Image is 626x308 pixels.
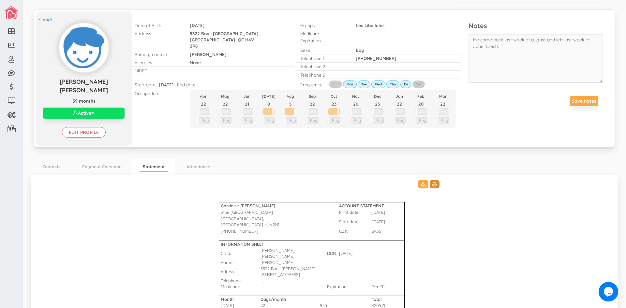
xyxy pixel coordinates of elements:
[356,22,429,28] p: Les Libellules
[301,93,323,100] th: Sep
[371,81,385,88] label: Wed
[43,108,125,119] button: Active
[329,81,342,88] label: Sun
[300,37,346,44] p: Expiration
[135,22,180,28] p: Date of Birth
[372,228,404,234] td: $9.35
[388,93,410,100] th: Jan
[219,266,261,278] td: Adress:
[386,81,399,88] label: Thu
[190,37,254,49] span: H4V 2R8
[219,278,261,284] td: Telephone:
[219,259,261,266] td: Parent:
[279,93,301,100] th: Aug
[261,278,404,284] td: , ,
[339,216,372,228] td: Start date:
[339,247,372,259] td: [DATE]:
[570,96,598,106] button: Save notes
[190,31,200,36] span: 5322
[219,284,261,290] td: Medicare:
[219,228,261,234] td: [PHONE_NUMBER]
[261,266,327,278] td: 5322 Boul. [PERSON_NAME][STREET_ADDRESS]
[358,81,370,88] label: Tue
[300,63,346,69] p: Telephone 2
[159,82,174,87] span: [DATE]
[190,51,227,57] span: [PERSON_NAME]
[219,216,294,228] td: [GEOGRAPHIC_DATA], [GEOGRAPHIC_DATA] H4V2N1
[261,259,294,266] td: [PERSON_NAME]
[339,209,372,216] td: Print date:
[236,93,258,100] th: Jun
[261,247,294,259] td: [PERSON_NAME] [PERSON_NAME]
[469,34,603,83] textarea: He came back last week of august and left last week of June. Credit.
[372,297,382,302] b: Total
[219,247,261,259] td: Child:
[201,31,260,36] span: Boul. [GEOGRAPHIC_DATA],
[135,67,180,74] p: NIREC
[432,93,454,100] th: Mar
[345,93,367,100] th: Nov
[219,209,294,216] td: 5136 [GEOGRAPHIC_DATA]
[39,98,129,104] p: 59 months
[190,22,205,28] span: [DATE]
[327,284,372,290] td: Expiration:
[258,93,280,100] th: [DATE]
[410,93,432,100] th: Feb
[183,162,214,171] a: Attendance
[300,72,346,78] p: Telephone 3
[372,209,404,216] td: [DATE]
[60,78,108,94] span: [PERSON_NAME] [PERSON_NAME]
[339,203,384,208] b: ACCOUNT STATEMENT
[356,55,396,61] span: [PHONE_NUMBER]
[140,162,168,172] a: Statement
[135,30,180,37] p: Address
[135,59,180,66] p: Allergies
[177,81,196,88] p: End date
[39,16,52,22] a: < Back
[400,81,411,88] label: Fri
[221,203,275,208] b: Garderie [PERSON_NAME]
[356,47,364,53] span: Boy
[4,6,19,19] img: image
[59,23,109,72] img: Click to change profile pic
[135,81,156,88] p: Start date
[238,37,244,42] span: QC
[192,93,214,100] th: Apr
[300,47,346,53] p: Sexe
[343,81,357,88] label: Mon
[599,282,619,301] iframe: chat widget
[300,30,346,37] p: Medicare
[300,55,346,61] p: Telephone 1
[221,242,264,247] b: INFORMATION SHEET
[372,284,404,290] td: Dec-31
[79,162,124,171] a: Payment Calendar
[135,51,180,57] p: Primary contact
[135,90,180,96] p: Occupation
[39,162,64,171] a: Contacts
[327,247,339,259] td: DDN:
[214,93,236,100] th: May
[323,93,345,100] th: Oct
[300,81,318,88] p: Frequency
[190,60,201,65] span: None
[412,81,425,88] label: Sat
[300,22,346,28] p: Groups
[339,228,372,234] td: Cost:
[221,297,234,302] b: Month
[261,297,286,302] b: Days/month
[372,216,404,228] td: [DATE]
[62,127,106,138] input: Edit profile
[469,21,603,31] p: Notes
[190,37,237,42] span: [GEOGRAPHIC_DATA],
[366,93,388,100] th: Dec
